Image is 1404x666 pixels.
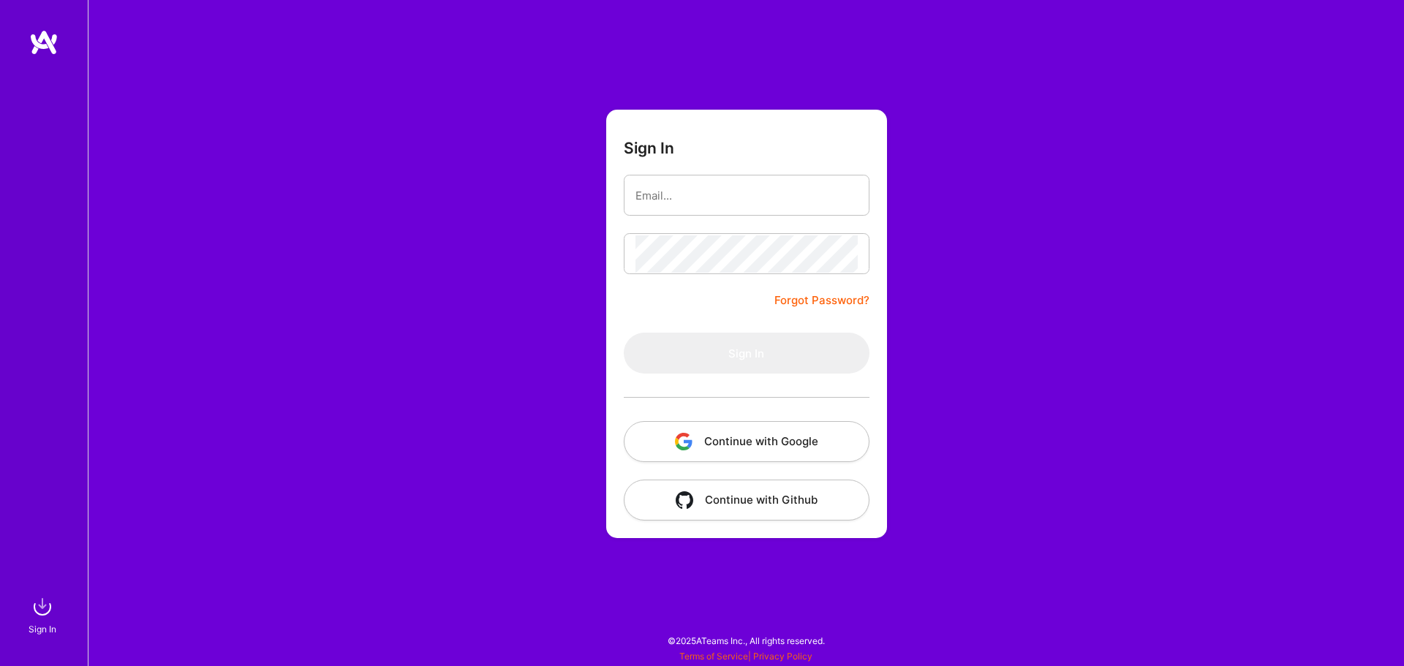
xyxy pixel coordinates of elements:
[676,491,693,509] img: icon
[624,333,869,374] button: Sign In
[624,480,869,521] button: Continue with Github
[675,433,692,450] img: icon
[774,292,869,309] a: Forgot Password?
[635,177,858,214] input: Email...
[31,592,57,637] a: sign inSign In
[679,651,748,662] a: Terms of Service
[753,651,812,662] a: Privacy Policy
[29,29,58,56] img: logo
[679,651,812,662] span: |
[624,421,869,462] button: Continue with Google
[29,621,56,637] div: Sign In
[88,622,1404,659] div: © 2025 ATeams Inc., All rights reserved.
[624,139,674,157] h3: Sign In
[28,592,57,621] img: sign in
